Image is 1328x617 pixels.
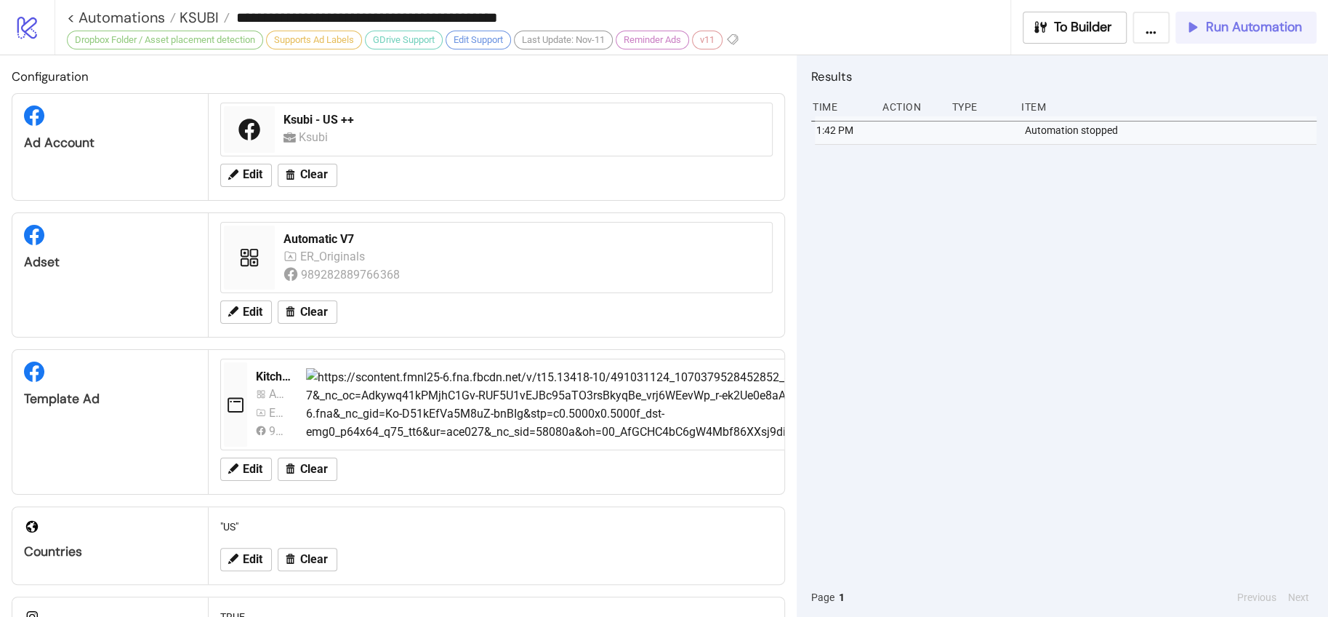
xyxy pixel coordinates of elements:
[220,300,272,324] button: Edit
[243,306,262,319] span: Edit
[243,463,262,476] span: Edit
[300,553,328,566] span: Clear
[24,254,196,271] div: Adset
[811,93,871,121] div: Time
[306,368,1107,442] img: https://scontent.fmnl25-6.fna.fbcdn.net/v/t15.13418-10/491031124_1070379528452852_817214172955944...
[300,168,328,181] span: Clear
[214,513,778,541] div: "US"
[1132,12,1170,44] button: ...
[834,589,849,605] button: 1
[269,404,289,422] div: ER_Originals
[67,10,176,25] a: < Automations
[881,93,941,121] div: Action
[616,31,689,49] div: Reminder Ads
[266,31,362,49] div: Supports Ad Labels
[256,369,294,385] div: Kitchn Template
[283,231,763,247] div: Automatic V7
[1054,19,1112,36] span: To Builder
[300,247,369,266] div: ER_Originals
[300,306,328,319] span: Clear
[446,31,511,49] div: Edit Support
[1023,116,1320,144] div: Automation stopped
[278,458,337,481] button: Clear
[300,463,328,476] span: Clear
[811,589,834,605] span: Page
[67,31,263,49] div: Dropbox Folder / Asset placement detection
[278,164,337,187] button: Clear
[283,112,763,128] div: Ksubi - US ++
[176,8,219,27] span: KSUBI
[220,548,272,571] button: Edit
[12,67,785,86] h2: Configuration
[243,168,262,181] span: Edit
[815,116,874,144] div: 1:42 PM
[269,385,289,403] div: Automatic V3
[365,31,443,49] div: GDrive Support
[1023,12,1127,44] button: To Builder
[220,458,272,481] button: Edit
[176,10,230,25] a: KSUBI
[1206,19,1302,36] span: Run Automation
[514,31,613,49] div: Last Update: Nov-11
[269,422,289,440] div: 989282889766368
[278,300,337,324] button: Clear
[1284,589,1313,605] button: Next
[1175,12,1316,44] button: Run Automation
[301,266,402,284] div: 989282889766368
[1233,589,1281,605] button: Previous
[24,391,196,407] div: Template Ad
[299,128,333,146] div: Ksubi
[811,67,1316,86] h2: Results
[24,135,196,151] div: Ad Account
[278,548,337,571] button: Clear
[24,544,196,560] div: Countries
[243,553,262,566] span: Edit
[220,164,272,187] button: Edit
[950,93,1010,121] div: Type
[1020,93,1316,121] div: Item
[692,31,723,49] div: v11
